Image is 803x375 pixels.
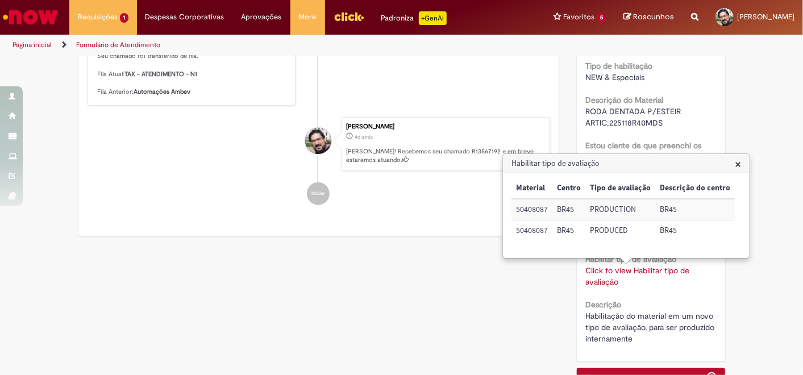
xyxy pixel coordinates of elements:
p: Olá, , Seu chamado foi transferido de fila. Fila Atual: Fila Anterior: [98,43,287,96]
div: [PERSON_NAME] [346,123,544,130]
p: +GenAi [419,11,447,25]
img: ServiceNow [1,6,60,28]
th: Tipo de avaliação [585,178,655,199]
th: Centro [552,178,585,199]
span: Despesas Corporativas [145,11,224,23]
a: Página inicial [13,40,52,49]
span: 4d atrás [355,134,373,140]
span: 5 [597,13,606,23]
span: Aprovações [242,11,282,23]
span: Favoritos [563,11,594,23]
td: Descrição do centro: BR45 [655,199,735,220]
th: Material [511,178,552,199]
th: Descrição do centro [655,178,735,199]
a: Formulário de Atendimento [76,40,160,49]
span: More [299,11,317,23]
td: Material: 50408087 [511,199,552,220]
span: 1 [120,13,128,23]
b: Estou ciente de que preenchi os campos com o código e centro do ECC [585,140,708,173]
span: RODA DENTADA P/ESTEIR ARTIC;225118R40MDS [585,106,683,128]
div: Habilitar tipo de avaliação [502,153,750,259]
ul: Trilhas de página [9,35,527,56]
b: Tipo de habilitação [585,61,652,71]
td: Tipo de avaliação: PRODUCED [585,220,655,241]
p: [PERSON_NAME]! Recebemos seu chamado R13567192 e em breve estaremos atuando. [346,147,544,165]
a: Rascunhos [623,12,674,23]
td: Centro: BR45 [552,199,585,220]
span: × [735,156,741,172]
td: Centro: BR45 [552,220,585,241]
span: NEW & Especiais [585,72,644,82]
button: Close [735,158,741,170]
span: Habilitação do material em um novo tipo de avaliação, para ser produzido internamente [585,311,717,344]
b: TAX - ATENDIMENTO - N1 [125,70,198,78]
span: [PERSON_NAME] [737,12,794,22]
td: Descrição do centro: BR45 [655,220,735,241]
b: Descrição do Material [585,95,663,105]
img: click_logo_yellow_360x200.png [334,8,364,25]
td: Material: 50408087 [511,220,552,241]
span: Rascunhos [633,11,674,22]
li: Luiz Fernando Rodrigues [87,117,551,172]
time: 25/09/2025 15:03:06 [355,134,373,140]
a: Click to view Habilitar tipo de avaliação [585,265,689,287]
b: Automações Ambev [134,88,191,96]
div: Luiz Fernando Rodrigues [305,128,331,154]
div: Padroniza [381,11,447,25]
td: Tipo de avaliação: PRODUCTION [585,199,655,220]
b: Descrição [585,299,621,310]
span: Requisições [78,11,118,23]
b: Habilitar tipo de avaliação [585,254,676,264]
h3: Habilitar tipo de avaliação [504,155,749,173]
